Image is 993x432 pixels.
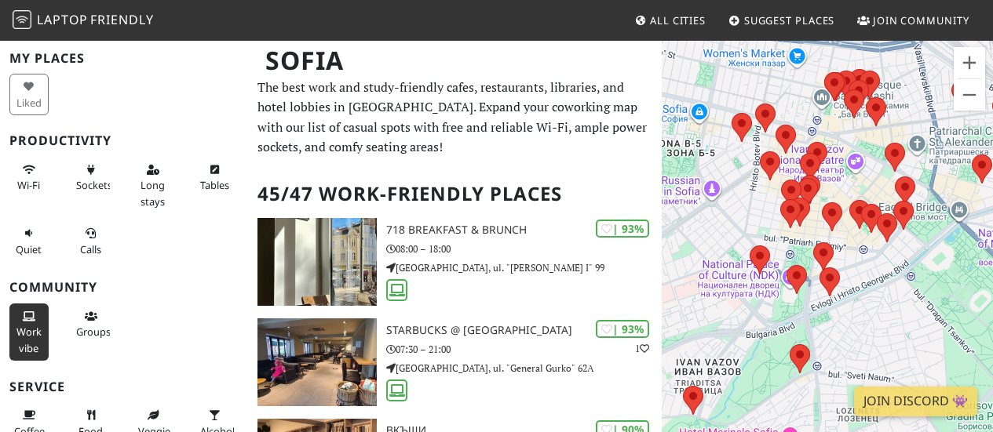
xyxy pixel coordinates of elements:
[386,223,662,237] h3: 718 Breakfast & Brunch
[722,6,841,34] a: Suggest Places
[9,133,239,148] h3: Productivity
[71,303,111,345] button: Groups
[650,13,706,27] span: All Cities
[9,157,49,198] button: Wi-Fi
[248,318,662,406] a: Starbucks @ Sofia Center | 93% 1 Starbucks @ [GEOGRAPHIC_DATA] 07:30 – 21:00 [GEOGRAPHIC_DATA], u...
[386,241,662,256] p: 08:00 – 18:00
[13,7,154,34] a: LaptopFriendly LaptopFriendly
[596,320,649,338] div: | 93%
[9,280,239,295] h3: Community
[133,157,173,214] button: Long stays
[596,220,649,238] div: | 93%
[257,318,377,406] img: Starbucks @ Sofia Center
[257,218,377,306] img: 718 Breakfast & Brunch
[141,178,165,208] span: Long stays
[71,220,111,262] button: Calls
[628,6,712,34] a: All Cities
[854,387,977,416] a: Join Discord 👾
[9,220,49,262] button: Quiet
[9,303,49,361] button: Work vibe
[386,342,662,357] p: 07:30 – 21:00
[954,47,985,78] button: Zoom in
[71,157,111,198] button: Sockets
[386,361,662,376] p: [GEOGRAPHIC_DATA], ul. "General Gurko" 62А
[386,260,662,275] p: [GEOGRAPHIC_DATA], ul. "[PERSON_NAME] I" 99
[873,13,969,27] span: Join Community
[195,157,235,198] button: Tables
[200,178,229,192] span: Work-friendly tables
[257,78,652,158] p: The best work and study-friendly cafes, restaurants, libraries, and hotel lobbies in [GEOGRAPHIC_...
[386,324,662,337] h3: Starbucks @ [GEOGRAPHIC_DATA]
[76,178,112,192] span: Power sockets
[90,11,153,28] span: Friendly
[954,79,985,111] button: Zoom out
[9,51,239,66] h3: My Places
[16,242,42,256] span: Quiet
[248,218,662,306] a: 718 Breakfast & Brunch | 93% 718 Breakfast & Brunch 08:00 – 18:00 [GEOGRAPHIC_DATA], ul. "[PERSON...
[16,325,42,354] span: People working
[37,11,88,28] span: Laptop
[13,10,31,29] img: LaptopFriendly
[76,325,111,339] span: Group tables
[744,13,835,27] span: Suggest Places
[253,39,659,82] h1: Sofia
[257,170,652,218] h2: 45/47 Work-Friendly Places
[9,379,239,394] h3: Service
[635,341,649,356] p: 1
[17,178,40,192] span: Stable Wi-Fi
[851,6,976,34] a: Join Community
[80,242,101,256] span: Video/audio calls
